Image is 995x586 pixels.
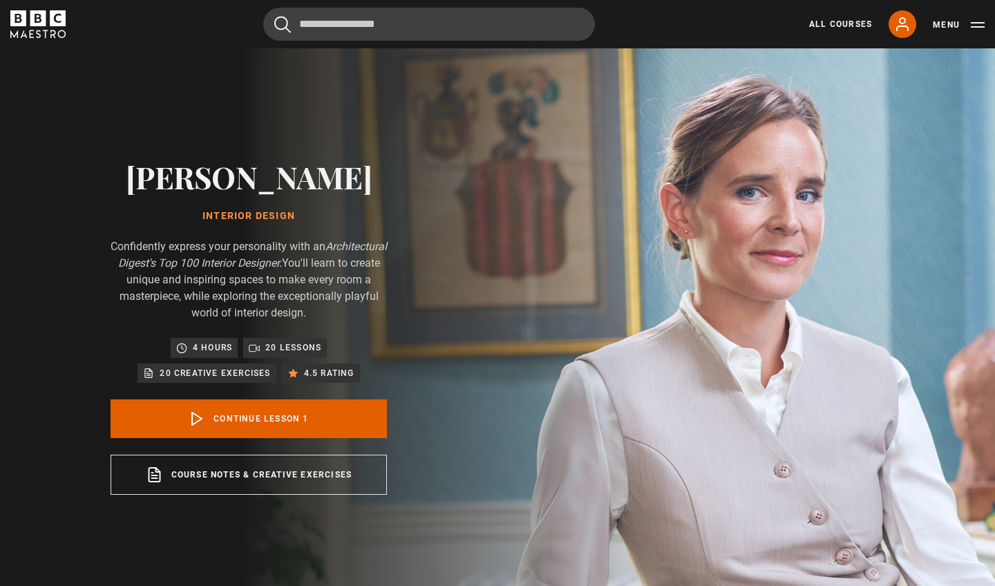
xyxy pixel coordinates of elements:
[111,211,387,222] h1: Interior Design
[111,455,387,495] a: Course notes & creative exercises
[111,399,387,438] a: Continue lesson 1
[111,159,387,194] h2: [PERSON_NAME]
[10,10,66,38] svg: BBC Maestro
[304,366,354,380] p: 4.5 rating
[933,18,985,32] button: Toggle navigation
[265,341,321,355] p: 20 lessons
[809,18,872,30] a: All Courses
[274,16,291,33] button: Submit the search query
[263,8,595,41] input: Search
[160,366,270,380] p: 20 creative exercises
[111,238,387,321] p: Confidently express your personality with an You'll learn to create unique and inspiring spaces t...
[193,341,232,355] p: 4 hours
